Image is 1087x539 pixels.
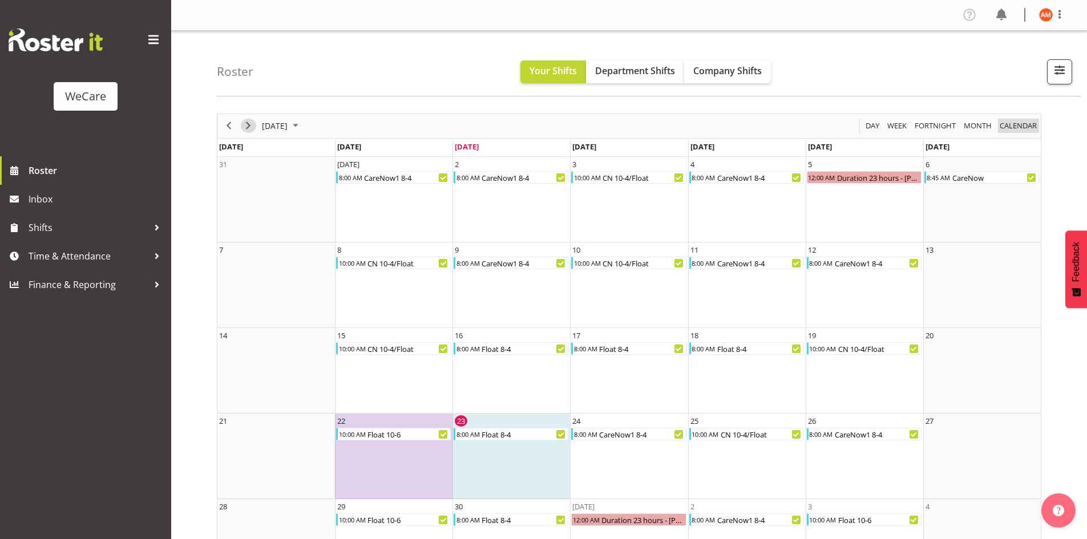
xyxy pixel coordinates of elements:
div: Float 10-6 [366,428,450,440]
div: CN 10-4/Float [601,257,685,269]
h4: Roster [217,65,253,78]
div: next period [239,114,258,138]
div: 3 [572,159,576,170]
div: CN 10-4/Float Begin From Wednesday, September 3, 2025 at 10:00:00 AM GMT+12:00 Ends At Wednesday,... [571,171,686,184]
div: 15 [337,330,345,341]
div: Float 8-4 [716,343,803,354]
div: 10:00 AM [573,257,601,269]
div: CareNow1 8-4 [834,257,921,269]
div: 3 [808,501,812,512]
div: CN 10-4/Float [837,343,921,354]
td: Wednesday, September 10, 2025 [570,242,688,328]
span: Finance & Reporting [29,276,148,293]
img: Rosterit website logo [9,29,103,51]
div: 8:00 AM [691,343,716,354]
div: 13 [926,244,934,256]
span: Department Shifts [595,64,675,77]
div: CN 10-4/Float [366,343,450,354]
div: previous period [219,114,239,138]
td: Sunday, August 31, 2025 [217,157,335,242]
div: 7 [219,244,223,256]
button: Company Shifts [684,60,771,83]
div: CareNow1 8-4 [598,428,685,440]
span: [DATE] [808,141,832,152]
div: Float 8-4 [480,514,568,525]
div: Float 10-6 Begin From Monday, September 29, 2025 at 10:00:00 AM GMT+13:00 Ends At Monday, Septemb... [336,513,451,526]
div: CareNow1 8-4 [480,172,568,183]
td: Saturday, September 13, 2025 [923,242,1041,328]
div: CN 10-4/Float Begin From Friday, September 19, 2025 at 10:00:00 AM GMT+12:00 Ends At Friday, Sept... [807,342,922,355]
div: 10:00 AM [809,343,837,354]
div: 10:00 AM [809,514,837,525]
div: 10:00 AM [338,514,366,525]
span: Week [886,119,908,133]
div: 14 [219,330,227,341]
div: CareNow1 8-4 Begin From Friday, September 26, 2025 at 8:00:00 AM GMT+12:00 Ends At Friday, Septem... [807,428,922,440]
div: 4 [690,159,694,170]
div: CN 10-4/Float Begin From Thursday, September 25, 2025 at 10:00:00 AM GMT+12:00 Ends At Thursday, ... [689,428,804,440]
div: September 2025 [258,114,305,138]
button: Timeline Week [886,119,909,133]
div: 8:00 AM [691,514,716,525]
div: 8:00 AM [455,257,480,269]
div: 29 [337,501,345,512]
div: Float 8-4 Begin From Tuesday, September 30, 2025 at 8:00:00 AM GMT+13:00 Ends At Tuesday, Septemb... [454,513,568,526]
div: 21 [219,415,227,427]
div: 18 [690,330,698,341]
div: 8:45 AM [926,172,951,183]
div: CareNow1 8-4 Begin From Monday, September 1, 2025 at 8:00:00 AM GMT+12:00 Ends At Monday, Septemb... [336,171,451,184]
div: 10:00 AM [338,257,366,269]
span: calendar [999,119,1038,133]
span: Company Shifts [693,64,762,77]
td: Saturday, September 6, 2025 [923,157,1041,242]
span: Roster [29,162,165,179]
button: Department Shifts [586,60,684,83]
div: 20 [926,330,934,341]
div: Duration 23 hours - Ashley Mendoza Begin From Wednesday, October 1, 2025 at 12:00:00 AM GMT+13:00... [571,513,686,526]
span: Fortnight [914,119,957,133]
td: Thursday, September 4, 2025 [688,157,806,242]
td: Sunday, September 14, 2025 [217,328,335,414]
div: 8 [337,244,341,256]
div: 8:00 AM [455,428,480,440]
div: CareNow1 8-4 [716,172,803,183]
span: Inbox [29,191,165,208]
div: 27 [926,415,934,427]
td: Saturday, September 27, 2025 [923,414,1041,499]
td: Friday, September 19, 2025 [806,328,923,414]
div: 10:00 AM [691,428,720,440]
div: 8:00 AM [455,343,480,354]
div: Float 8-4 [480,343,568,354]
span: [DATE] [219,141,243,152]
div: 6 [926,159,930,170]
div: CN 10-4/Float [366,257,450,269]
span: Month [963,119,993,133]
span: [DATE] [337,141,361,152]
div: 8:00 AM [809,257,834,269]
div: 12 [808,244,816,256]
img: ashley-mendoza11508.jpg [1039,8,1053,22]
div: CareNow1 8-4 Begin From Tuesday, September 2, 2025 at 8:00:00 AM GMT+12:00 Ends At Tuesday, Septe... [454,171,568,184]
span: [DATE] [926,141,949,152]
td: Monday, September 1, 2025 [335,157,452,242]
button: Your Shifts [520,60,586,83]
div: Float 8-4 Begin From Wednesday, September 17, 2025 at 8:00:00 AM GMT+12:00 Ends At Wednesday, Sep... [571,342,686,355]
div: 10:00 AM [573,172,601,183]
div: 12:00 AM [807,172,836,183]
div: Float 8-4 Begin From Tuesday, September 16, 2025 at 8:00:00 AM GMT+12:00 Ends At Tuesday, Septemb... [454,342,568,355]
div: 17 [572,330,580,341]
div: CareNow Begin From Saturday, September 6, 2025 at 8:45:00 AM GMT+12:00 Ends At Saturday, Septembe... [924,171,1039,184]
button: Feedback - Show survey [1065,230,1087,308]
button: Timeline Month [962,119,994,133]
div: CareNow1 8-4 [834,428,921,440]
div: 8:00 AM [455,172,480,183]
div: [DATE] [572,501,595,512]
div: 10:00 AM [338,428,366,440]
div: Duration 23 hours - [PERSON_NAME] [600,514,685,525]
div: 8:00 AM [691,172,716,183]
div: Float 8-4 [598,343,685,354]
div: CN 10-4/Float Begin From Monday, September 8, 2025 at 10:00:00 AM GMT+12:00 Ends At Monday, Septe... [336,257,451,269]
div: 4 [926,501,930,512]
div: 8:00 AM [691,257,716,269]
div: Duration 23 hours - Ashley Mendoza Begin From Friday, September 5, 2025 at 12:00:00 AM GMT+12:00 ... [807,171,922,184]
